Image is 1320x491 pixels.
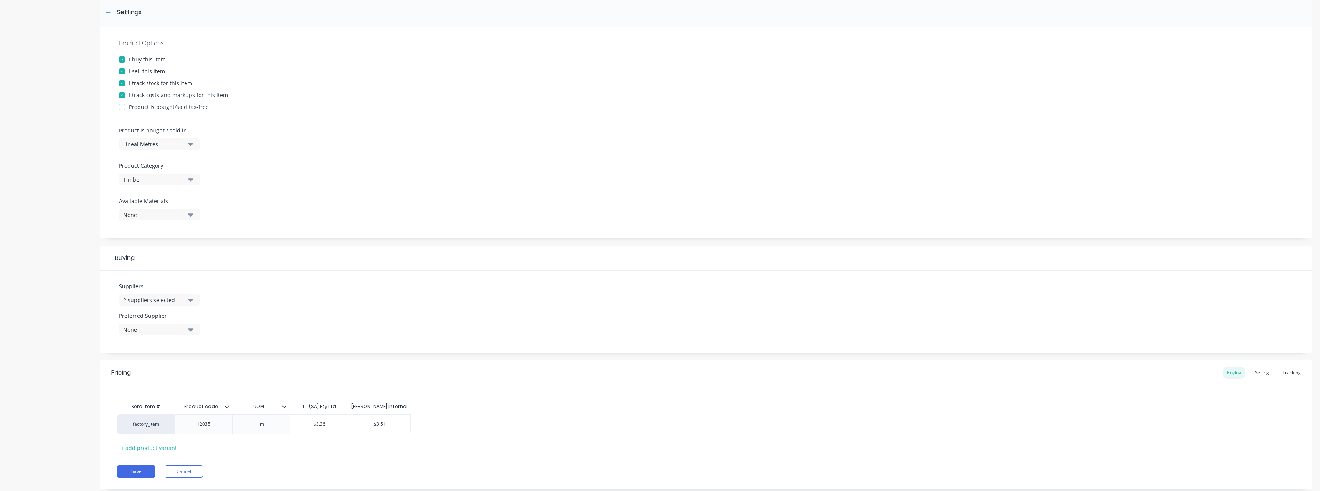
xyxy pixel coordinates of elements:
[290,415,349,434] div: $3.36
[129,91,228,99] div: I track costs and markups for this item
[117,8,142,17] div: Settings
[117,465,155,478] button: Save
[123,326,185,334] div: None
[123,140,185,148] div: Lineal Metres
[119,174,200,185] button: Timber
[232,397,285,416] div: UOM
[349,415,410,434] div: $3.51
[1223,367,1245,379] div: Buying
[129,79,192,87] div: I track stock for this item
[303,403,336,410] div: ITI (SA) Pty Ltd
[129,103,209,111] div: Product is bought/sold tax-free
[117,414,411,434] div: factory_item12035lm$3.36$3.51
[119,38,1293,48] div: Product Options
[119,312,200,320] label: Preferred Supplier
[175,397,228,416] div: Product code
[123,175,185,184] div: Timber
[242,419,280,429] div: lm
[185,419,223,429] div: 12035
[100,246,1312,271] div: Buying
[232,399,290,414] div: UOM
[1279,367,1305,379] div: Tracking
[165,465,203,478] button: Cancel
[351,403,408,410] div: [PERSON_NAME] Internal
[123,211,185,219] div: None
[129,67,165,75] div: I sell this item
[119,126,196,134] label: Product is bought / sold in
[119,138,200,150] button: Lineal Metres
[119,294,200,306] button: 2 suppliers selected
[119,162,196,170] label: Product Category
[1251,367,1273,379] div: Selling
[175,399,232,414] div: Product code
[117,442,181,454] div: + add product variant
[119,209,200,220] button: None
[123,296,185,304] div: 2 suppliers selected
[125,421,167,428] div: factory_item
[119,324,200,335] button: None
[129,55,166,63] div: I buy this item
[117,399,175,414] div: Xero Item #
[111,368,131,377] div: Pricing
[119,282,200,290] label: Suppliers
[119,197,200,205] label: Available Materials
